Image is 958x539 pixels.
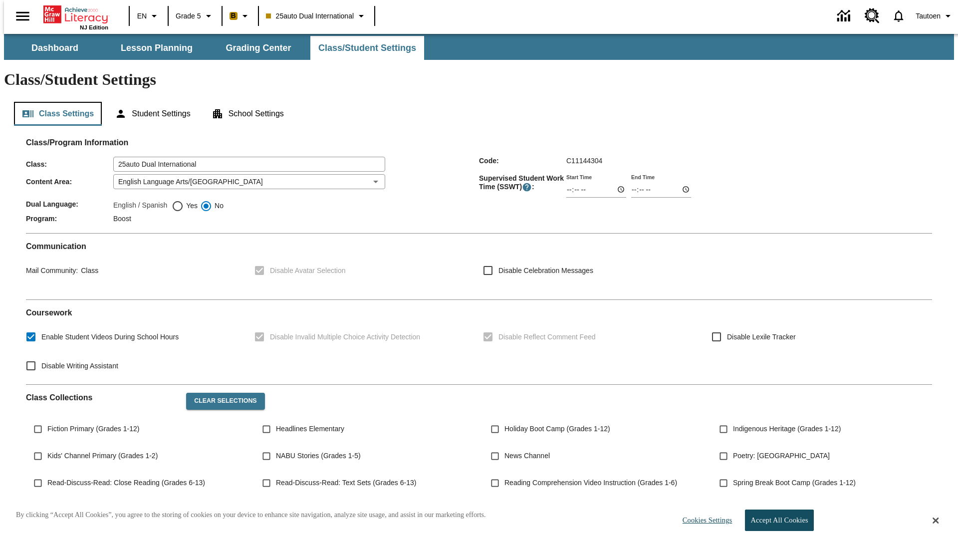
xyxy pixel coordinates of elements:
[266,11,354,21] span: 25auto Dual International
[113,200,167,212] label: English / Spanish
[727,332,796,342] span: Disable Lexile Tracker
[107,36,207,60] button: Lesson Planning
[121,42,193,54] span: Lesson Planning
[226,42,291,54] span: Grading Center
[137,11,147,21] span: EN
[733,424,841,434] span: Indigenous Heritage (Grades 1-12)
[14,102,944,126] div: Class/Student Settings
[43,3,108,30] div: Home
[26,160,113,168] span: Class :
[933,516,939,525] button: Close
[4,36,425,60] div: SubNavbar
[113,157,385,172] input: Class
[566,173,592,181] label: Start Time
[80,24,108,30] span: NJ Edition
[859,2,886,29] a: Resource Center, Will open in new tab
[26,267,78,274] span: Mail Community :
[276,451,361,461] span: NABU Stories (Grades 1-5)
[4,34,954,60] div: SubNavbar
[184,201,198,211] span: Yes
[916,11,941,21] span: Tautoen
[262,7,371,25] button: Class: 25auto Dual International, Select your class
[47,424,139,434] span: Fiction Primary (Grades 1-12)
[479,174,566,192] span: Supervised Student Work Time (SSWT) :
[674,510,736,531] button: Cookies Settings
[498,332,596,342] span: Disable Reflect Comment Feed
[176,11,201,21] span: Grade 5
[172,7,219,25] button: Grade: Grade 5, Select a grade
[226,7,255,25] button: Boost Class color is peach. Change class color
[14,102,102,126] button: Class Settings
[318,42,416,54] span: Class/Student Settings
[479,157,566,165] span: Code :
[270,332,420,342] span: Disable Invalid Multiple Choice Activity Detection
[310,36,424,60] button: Class/Student Settings
[113,174,385,189] div: English Language Arts/[GEOGRAPHIC_DATA]
[631,173,655,181] label: End Time
[498,266,593,276] span: Disable Celebration Messages
[31,42,78,54] span: Dashboard
[745,510,813,531] button: Accept All Cookies
[26,138,932,147] h2: Class/Program Information
[733,478,856,488] span: Spring Break Boot Camp (Grades 1-12)
[26,308,932,376] div: Coursework
[43,4,108,24] a: Home
[47,478,205,488] span: Read-Discuss-Read: Close Reading (Grades 6-13)
[4,70,954,89] h1: Class/Student Settings
[133,7,165,25] button: Language: EN, Select a language
[113,215,131,223] span: Boost
[504,424,610,434] span: Holiday Boot Camp (Grades 1-12)
[26,215,113,223] span: Program :
[26,393,178,402] h2: Class Collections
[566,157,602,165] span: C11144304
[26,242,932,251] h2: Communication
[16,510,486,520] p: By clicking “Accept All Cookies”, you agree to the storing of cookies on your device to enhance s...
[107,102,198,126] button: Student Settings
[276,424,344,434] span: Headlines Elementary
[26,200,113,208] span: Dual Language :
[886,3,912,29] a: Notifications
[504,451,550,461] span: News Channel
[41,361,118,371] span: Disable Writing Assistant
[831,2,859,30] a: Data Center
[26,178,113,186] span: Content Area :
[26,308,932,317] h2: Course work
[26,148,932,225] div: Class/Program Information
[912,7,958,25] button: Profile/Settings
[78,267,98,274] span: Class
[504,478,677,488] span: Reading Comprehension Video Instruction (Grades 1-6)
[733,451,830,461] span: Poetry: [GEOGRAPHIC_DATA]
[270,266,346,276] span: Disable Avatar Selection
[186,393,264,410] button: Clear Selections
[212,201,224,211] span: No
[209,36,308,60] button: Grading Center
[5,36,105,60] button: Dashboard
[26,242,932,291] div: Communication
[47,451,158,461] span: Kids' Channel Primary (Grades 1-2)
[522,182,532,192] button: Supervised Student Work Time is the timeframe when students can take LevelSet and when lessons ar...
[8,1,37,31] button: Open side menu
[231,9,236,22] span: B
[204,102,292,126] button: School Settings
[276,478,416,488] span: Read-Discuss-Read: Text Sets (Grades 6-13)
[41,332,179,342] span: Enable Student Videos During School Hours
